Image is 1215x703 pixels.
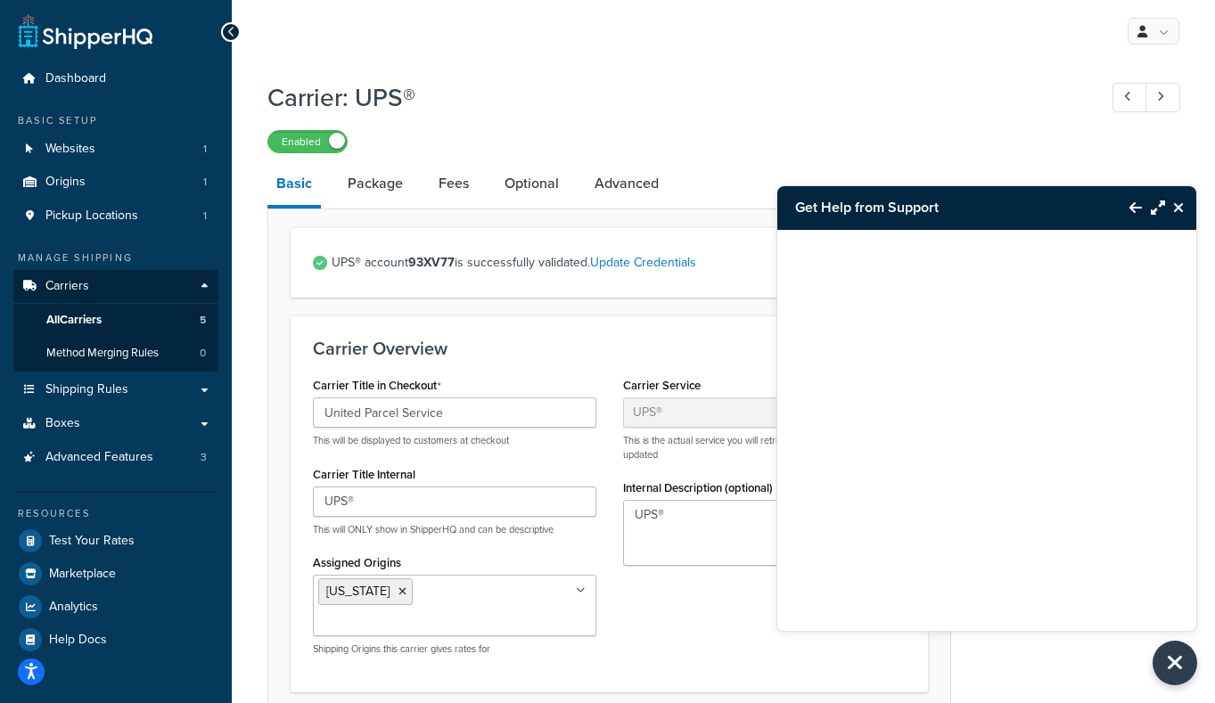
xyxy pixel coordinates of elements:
[13,166,218,199] li: Origins
[203,175,207,190] span: 1
[45,416,80,431] span: Boxes
[313,434,596,447] p: This will be displayed to customers at checkout
[13,200,218,233] a: Pickup Locations1
[45,71,106,86] span: Dashboard
[339,162,412,205] a: Package
[201,450,207,465] span: 3
[49,534,135,549] span: Test Your Rates
[13,200,218,233] li: Pickup Locations
[13,525,218,557] a: Test Your Rates
[1153,641,1197,685] button: Close Resource Center
[326,582,390,601] span: [US_STATE]
[49,633,107,648] span: Help Docs
[1112,187,1142,228] button: Back to Resource Center
[13,113,218,128] div: Basic Setup
[13,624,218,656] a: Help Docs
[49,567,116,582] span: Marketplace
[13,133,218,166] li: Websites
[13,337,218,370] a: Method Merging Rules0
[313,642,596,656] p: Shipping Origins this carrier gives rates for
[49,600,98,615] span: Analytics
[313,468,415,481] label: Carrier Title Internal
[623,481,773,495] label: Internal Description (optional)
[13,250,218,266] div: Manage Shipping
[200,313,206,328] span: 5
[13,441,218,474] li: Advanced Features
[586,162,668,205] a: Advanced
[46,346,159,361] span: Method Merging Rules
[13,304,218,337] a: AllCarriers5
[623,379,701,392] label: Carrier Service
[267,80,1080,115] h1: Carrier: UPS®
[313,339,906,358] h3: Carrier Overview
[13,373,218,406] a: Shipping Rules
[13,441,218,474] a: Advanced Features3
[1145,83,1180,112] a: Next Record
[13,62,218,95] a: Dashboard
[268,131,347,152] label: Enabled
[313,379,441,393] label: Carrier Title in Checkout
[623,500,907,566] textarea: UPS®
[200,346,206,361] span: 0
[267,162,321,208] a: Basic
[777,186,1112,229] h3: Get Help from Support
[1165,197,1196,218] button: Close Resource Center
[13,337,218,370] li: Method Merging Rules
[45,450,153,465] span: Advanced Features
[203,142,207,157] span: 1
[13,591,218,623] a: Analytics
[203,208,207,224] span: 1
[313,523,596,536] p: This will ONLY show in ShipperHQ and can be descriptive
[45,175,86,190] span: Origins
[13,270,218,303] a: Carriers
[430,162,478,205] a: Fees
[313,556,401,569] label: Assigned Origins
[13,506,218,521] div: Resources
[496,162,568,205] a: Optional
[408,253,455,272] strong: 93XV77
[1112,83,1147,112] a: Previous Record
[13,407,218,440] a: Boxes
[13,133,218,166] a: Websites1
[1142,187,1165,228] button: Maximize Resource Center
[45,142,95,157] span: Websites
[13,558,218,590] a: Marketplace
[45,279,89,294] span: Carriers
[590,253,696,272] a: Update Credentials
[13,270,218,372] li: Carriers
[45,208,138,224] span: Pickup Locations
[623,434,907,462] p: This is the actual service you will retrieve rates from and can not be updated
[332,250,906,275] span: UPS® account is successfully validated.
[45,382,128,397] span: Shipping Rules
[13,166,218,199] a: Origins1
[46,313,102,328] span: All Carriers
